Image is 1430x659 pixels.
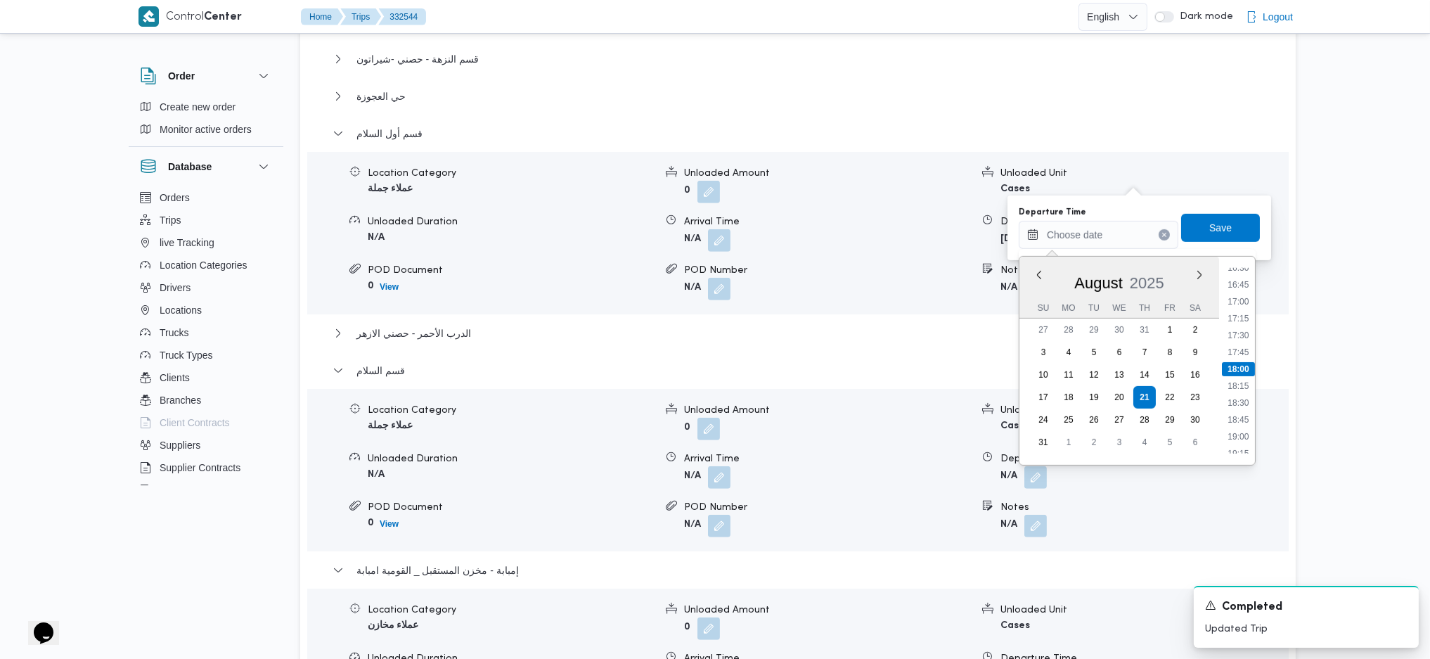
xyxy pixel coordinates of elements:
div: day-19 [1083,386,1105,409]
button: Previous Month [1033,269,1045,281]
b: عملاء مخازن [368,621,418,630]
div: Tu [1083,298,1105,318]
div: day-24 [1032,409,1055,431]
div: day-21 [1133,386,1156,409]
b: عملاء جملة [368,421,413,430]
span: إمبابة - مخزن المستقبل _ القومية امبابة [356,562,519,579]
li: 18:30 [1222,396,1254,410]
div: day-4 [1133,431,1156,454]
span: Dark mode [1174,11,1233,23]
span: 2025 [1130,274,1164,292]
div: day-27 [1032,319,1055,341]
div: Notes [1000,500,1287,515]
div: day-5 [1159,431,1181,454]
span: Truck Types [160,347,212,364]
b: Center [204,12,242,23]
span: live Tracking [160,234,214,251]
div: day-29 [1083,319,1105,341]
div: day-26 [1083,409,1105,431]
button: Next month [1194,269,1205,281]
div: day-7 [1133,341,1156,364]
div: Su [1032,298,1055,318]
div: POD Document [368,500,655,515]
b: N/A [1000,472,1017,481]
button: Drivers [134,276,278,299]
b: N/A [684,283,701,293]
div: Database [129,186,283,491]
b: [DATE] 6:00 PM [1000,235,1074,244]
b: N/A [1000,283,1017,293]
button: Create new order [134,96,278,118]
button: Supplier Contracts [134,456,278,479]
b: N/A [684,472,701,481]
button: Orders [134,186,278,209]
div: day-25 [1057,409,1080,431]
div: day-6 [1184,431,1206,454]
button: 332544 [378,8,426,25]
div: We [1108,298,1131,318]
div: Button. Open the month selector. August is currently selected. [1074,274,1123,293]
div: Location Category [368,603,655,618]
div: Arrival Time [684,452,971,466]
div: day-1 [1057,431,1080,454]
li: 17:00 [1222,295,1254,309]
span: قسم النزهة - حصني -شيراتون [356,51,479,68]
b: 0 [368,518,374,527]
div: Mo [1057,298,1080,318]
li: 18:45 [1222,413,1254,427]
b: N/A [684,520,701,530]
div: Location Category [368,166,655,181]
b: N/A [368,470,385,479]
button: Home [301,8,343,25]
li: 19:00 [1222,430,1254,444]
span: Monitor active orders [160,121,252,138]
div: Sa [1184,298,1206,318]
button: live Tracking [134,231,278,254]
span: Save [1209,219,1232,236]
span: Create new order [160,98,236,115]
button: Locations [134,299,278,321]
div: Arrival Time [684,215,971,229]
h3: Database [168,158,212,175]
button: Client Contracts [134,411,278,434]
li: 17:45 [1222,345,1254,359]
div: day-10 [1032,364,1055,386]
div: Unloaded Unit [1000,403,1287,418]
div: day-13 [1108,364,1131,386]
div: day-29 [1159,409,1181,431]
div: Notification [1205,599,1408,616]
div: day-4 [1057,341,1080,364]
div: Departure Time [1000,215,1287,229]
div: day-20 [1108,386,1131,409]
div: day-30 [1184,409,1206,431]
button: Clients [134,366,278,389]
li: 16:45 [1222,278,1254,292]
div: day-5 [1083,341,1105,364]
span: Locations [160,302,202,319]
div: day-14 [1133,364,1156,386]
button: Branches [134,389,278,411]
div: day-31 [1133,319,1156,341]
div: Button. Open the year selector. 2025 is currently selected. [1129,274,1165,293]
b: View [380,282,399,292]
div: Location Category [368,403,655,418]
b: Cases [1000,184,1030,193]
div: day-2 [1083,431,1105,454]
b: 0 [684,623,690,632]
div: Fr [1159,298,1181,318]
div: month-2025-08 [1031,319,1208,454]
div: POD Number [684,500,971,515]
li: 18:15 [1222,379,1254,393]
span: Logout [1263,8,1293,25]
button: View [374,279,404,295]
span: Orders [160,189,190,206]
span: قسم أول السلام [356,125,423,142]
button: Monitor active orders [134,118,278,141]
div: day-31 [1032,431,1055,454]
span: Branches [160,392,201,409]
div: day-1 [1159,319,1181,341]
button: Order [140,68,272,84]
div: day-28 [1057,319,1080,341]
span: Supplier Contracts [160,459,240,476]
button: Truck Types [134,344,278,366]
